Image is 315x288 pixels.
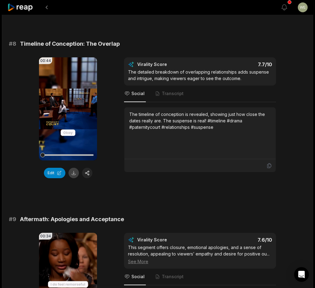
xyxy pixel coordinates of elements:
[129,111,271,130] div: The timeline of conception is revealed, showing just how close the dates really are. The suspense...
[137,61,203,67] div: Virality Score
[128,69,272,82] div: The detailed breakdown of overlapping relationships adds suspense and intrigue, making viewers ea...
[9,40,16,48] span: # 8
[9,215,16,224] span: # 9
[128,244,272,265] div: This segment offers closure, emotional apologies, and a sense of resolution, appealing to viewers...
[20,215,124,224] span: Aftermath: Apologies and Acceptance
[162,90,184,97] span: Transcript
[162,274,184,280] span: Transcript
[128,258,272,265] div: See More
[39,57,97,160] video: Your browser does not support mp4 format.
[124,269,276,285] nav: Tabs
[206,237,272,243] div: 7.6 /10
[131,90,145,97] span: Social
[20,40,120,48] span: Timeline of Conception: The Overlap
[124,86,276,102] nav: Tabs
[131,274,145,280] span: Social
[137,237,203,243] div: Virality Score
[294,267,309,282] div: Open Intercom Messenger
[44,168,65,178] button: Edit
[206,61,272,67] div: 7.7 /10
